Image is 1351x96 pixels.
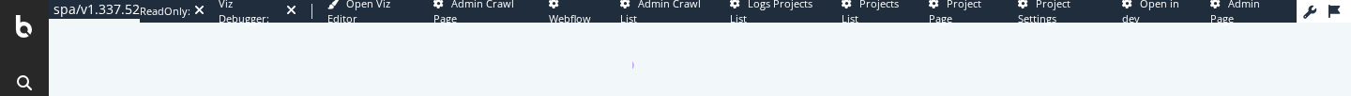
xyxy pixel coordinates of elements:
[549,11,591,25] span: Webflow
[632,1,767,69] div: animation
[140,4,190,19] div: ReadOnly:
